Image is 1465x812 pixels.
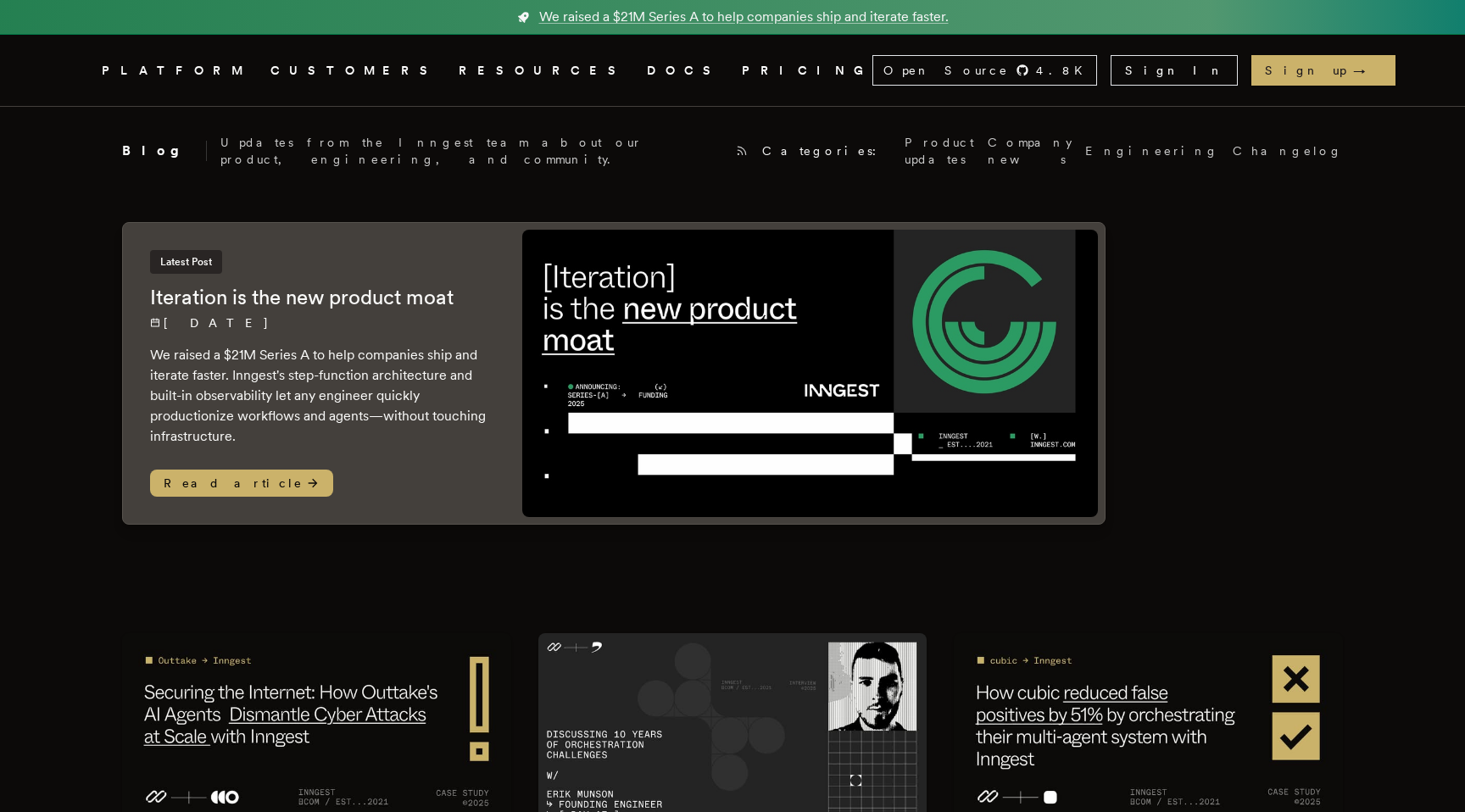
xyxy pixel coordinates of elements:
[150,284,488,311] h2: Iteration is the new product moat
[150,250,222,274] span: Latest Post
[1353,62,1382,79] span: →
[1085,142,1219,159] a: Engineering
[883,62,1009,79] span: Open Source
[1251,55,1395,86] a: Sign up
[647,60,721,81] a: DOCS
[762,142,891,159] span: Categories:
[122,141,207,161] h2: Blog
[905,134,974,168] a: Product updates
[1111,55,1238,86] a: Sign In
[122,222,1106,525] a: Latest PostIteration is the new product moat[DATE] We raised a $21M Series A to help companies sh...
[742,60,872,81] a: PRICING
[459,60,627,81] button: RESOURCES
[1233,142,1343,159] a: Changelog
[150,314,488,331] p: [DATE]
[270,60,438,81] a: CUSTOMERS
[150,470,333,497] span: Read article
[54,35,1411,106] nav: Global
[522,230,1098,517] img: Featured image for Iteration is the new product moat blog post
[988,134,1072,168] a: Company news
[150,345,488,447] p: We raised a $21M Series A to help companies ship and iterate faster. Inngest's step-function arch...
[1036,62,1093,79] span: 4.8 K
[102,60,250,81] button: PLATFORM
[220,134,721,168] p: Updates from the Inngest team about our product, engineering, and community.
[539,7,949,27] span: We raised a $21M Series A to help companies ship and iterate faster.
